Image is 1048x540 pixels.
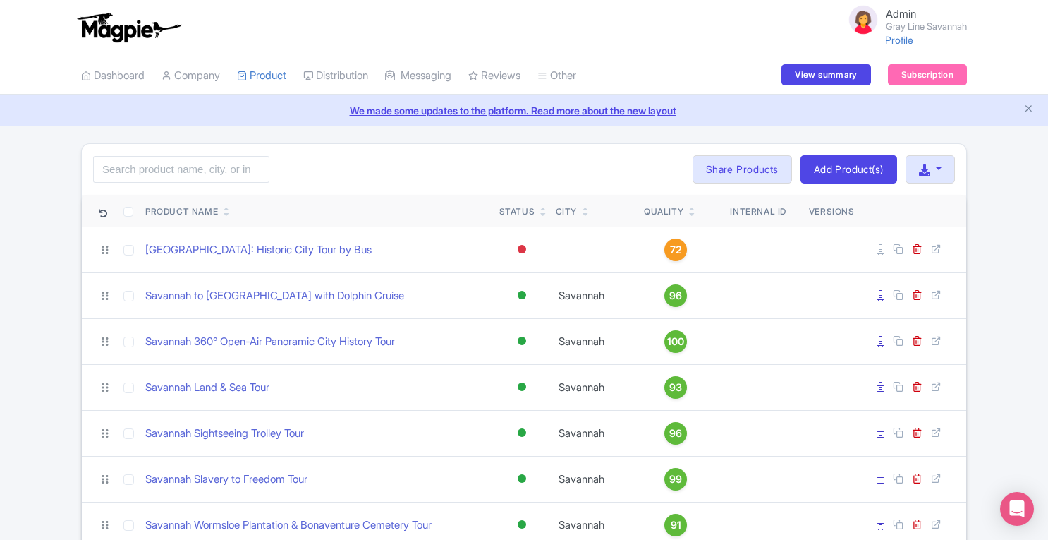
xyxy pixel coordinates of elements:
[644,284,708,307] a: 96
[162,56,220,95] a: Company
[556,205,577,218] div: City
[644,514,708,536] a: 91
[781,64,870,85] a: View summary
[145,288,404,304] a: Savannah to [GEOGRAPHIC_DATA] with Dolphin Cruise
[550,410,638,456] td: Savannah
[515,469,529,489] div: Active
[550,364,638,410] td: Savannah
[515,423,529,443] div: Active
[838,3,967,37] a: Admin Gray Line Savannah
[145,334,395,350] a: Savannah 360° Open-Air Panoramic City History Tour
[515,377,529,397] div: Active
[714,195,803,227] th: Internal ID
[644,330,708,353] a: 100
[515,285,529,306] div: Active
[1000,492,1034,526] div: Open Intercom Messenger
[803,195,860,227] th: Versions
[515,239,529,260] div: Inactive
[93,156,269,183] input: Search product name, city, or interal id
[537,56,576,95] a: Other
[669,426,682,441] span: 96
[888,64,967,85] a: Subscription
[515,515,529,535] div: Active
[846,3,880,37] img: avatar_key_member-9c1dde93af8b07d7383eb8b5fb890c87.png
[145,517,432,534] a: Savannah Wormsloe Plantation & Bonaventure Cemetery Tour
[885,34,913,46] a: Profile
[693,155,792,184] a: Share Products
[800,155,897,184] a: Add Product(s)
[644,468,708,491] a: 99
[145,242,372,258] a: [GEOGRAPHIC_DATA]: Historic City Tour by Bus
[550,272,638,318] td: Savannah
[886,7,916,20] span: Admin
[886,22,967,31] small: Gray Line Savannah
[644,376,708,399] a: 93
[670,242,682,258] span: 72
[74,12,183,43] img: logo-ab69f6fb50320c5b225c76a69d11143b.png
[1023,102,1034,118] button: Close announcement
[669,288,682,304] span: 96
[145,380,269,396] a: Savannah Land & Sea Tour
[669,472,682,487] span: 99
[550,318,638,364] td: Savannah
[145,472,307,488] a: Savannah Slavery to Freedom Tour
[145,426,304,442] a: Savannah Sightseeing Trolley Tour
[468,56,520,95] a: Reviews
[303,56,368,95] a: Distribution
[671,517,681,533] span: 91
[550,456,638,502] td: Savannah
[667,334,684,349] span: 100
[499,205,535,218] div: Status
[81,56,145,95] a: Dashboard
[145,205,218,218] div: Product Name
[8,103,1040,118] a: We made some updates to the platform. Read more about the new layout
[644,205,683,218] div: Quality
[385,56,451,95] a: Messaging
[515,331,529,352] div: Active
[644,422,708,445] a: 96
[669,380,682,395] span: 93
[237,56,286,95] a: Product
[644,239,708,261] a: 72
